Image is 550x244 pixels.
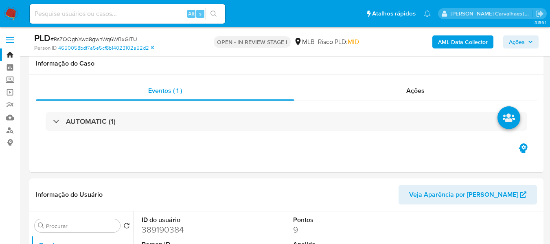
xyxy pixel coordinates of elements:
dd: 9 [293,224,386,235]
button: Procurar [38,222,44,229]
input: Procurar [46,222,117,230]
p: sara.carvalhaes@mercadopago.com.br [451,10,533,18]
span: # RsZQQghXwd8gwnWq6WBxGlTU [50,35,137,43]
p: OPEN - IN REVIEW STAGE I [214,36,291,48]
b: PLD [34,31,50,44]
span: MID [348,37,359,46]
span: s [199,10,202,18]
button: AML Data Collector [432,35,493,48]
span: Risco PLD: [318,37,359,46]
span: Alt [188,10,195,18]
a: Sair [535,9,544,18]
a: 4650058bdf7a5e5cf8b14023102a52d2 [58,44,154,52]
div: AUTOMATIC (1) [46,112,527,131]
b: AML Data Collector [438,35,488,48]
button: Veja Aparência por [PERSON_NAME] [399,185,537,204]
div: MLB [294,37,315,46]
h1: Informação do Caso [36,59,537,68]
span: Ações [509,35,525,48]
span: Veja Aparência por [PERSON_NAME] [409,185,518,204]
dt: ID do usuário [142,215,234,224]
button: search-icon [205,8,222,20]
h3: AUTOMATIC (1) [66,117,116,126]
button: Ações [503,35,539,48]
a: Notificações [424,10,431,17]
input: Pesquise usuários ou casos... [30,9,225,19]
dt: Pontos [293,215,386,224]
dd: 389190384 [142,224,234,235]
span: Ações [406,86,425,95]
button: Retornar ao pedido padrão [123,222,130,231]
h1: Informação do Usuário [36,191,103,199]
span: Eventos ( 1 ) [148,86,182,95]
b: Person ID [34,44,57,52]
span: Atalhos rápidos [372,9,416,18]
